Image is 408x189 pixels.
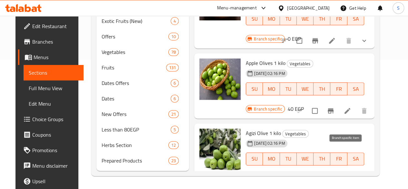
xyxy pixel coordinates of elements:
span: TU [283,14,294,24]
span: SU [249,84,260,94]
div: Exotic Fruits (New) [102,17,171,25]
span: Branch specific [251,106,284,112]
button: WE [297,152,313,165]
span: Promotions [32,146,78,154]
span: Dates [102,95,171,102]
span: 131 [166,65,178,71]
span: Menus [34,53,78,61]
a: Edit Restaurant [18,18,84,34]
span: FR [333,154,344,163]
span: Select to update [308,104,322,118]
span: SA [350,14,362,24]
button: TH [313,82,330,95]
span: WE [299,154,311,163]
button: FR [330,82,347,95]
button: SA [347,82,364,95]
span: 4 [171,18,178,24]
button: TH [313,152,330,165]
button: FR [330,152,347,165]
span: TH [316,84,328,94]
div: Less than 80EGP [102,126,171,133]
span: 21 [169,111,178,117]
span: Vegetables [283,130,308,138]
button: delete [341,33,356,48]
span: 10 [169,34,178,40]
span: Apple Olives 1 kilo [246,58,285,68]
a: Menu disclaimer [18,158,84,173]
span: TU [283,154,294,163]
span: SU [249,14,260,24]
button: TH [313,12,330,25]
span: 12 [169,142,178,148]
span: Full Menu View [29,84,78,92]
span: Upsell [32,177,78,185]
button: delete [356,103,372,119]
button: TU [280,82,297,95]
span: TH [316,154,328,163]
span: MO [265,154,277,163]
span: Choice Groups [32,115,78,123]
div: New Offers21 [96,106,189,122]
button: WE [297,12,313,25]
a: Sections [24,65,84,80]
div: items [171,17,179,25]
span: New Offers [102,110,168,118]
div: Less than 80EGP5 [96,122,189,137]
img: Agizi Olive 1 kilo [199,129,241,170]
button: show more [356,33,372,48]
a: Branches [18,34,84,49]
div: Fruits131 [96,60,189,75]
span: Vegetables [102,48,168,56]
a: Menus [18,49,84,65]
span: 6 [171,80,178,86]
span: Fruits [102,64,166,71]
div: Dates Offers6 [96,75,189,91]
button: WE [297,82,313,95]
span: Herbs Section [102,141,168,149]
span: 6 [171,96,178,102]
span: MO [265,14,277,24]
span: WE [299,84,311,94]
button: MO [263,12,280,25]
div: Offers [102,33,168,40]
span: Branch specific [251,36,284,42]
div: Menu-management [217,4,257,12]
span: Menu disclaimer [32,162,78,170]
div: items [171,95,179,102]
div: Vegetables78 [96,44,189,60]
span: S [397,5,400,12]
svg: Show Choices [360,37,368,45]
button: FR [330,12,347,25]
span: Prepared Products [102,157,168,164]
div: items [166,64,179,71]
div: items [168,33,179,40]
button: MO [263,82,280,95]
button: Branch-specific-item [323,103,338,119]
span: FR [333,84,344,94]
div: Dates6 [96,91,189,106]
a: Edit menu item [343,107,351,115]
button: SA [347,152,364,165]
button: Branch-specific-item [307,33,323,48]
div: Prepared Products23 [96,153,189,168]
span: [DATE] 02:16 PM [252,140,287,146]
button: TU [280,152,297,165]
div: items [171,126,179,133]
div: Exotic Fruits (New)4 [96,13,189,29]
div: items [168,141,179,149]
button: SA [347,12,364,25]
a: Coupons [18,127,84,142]
button: MO [263,152,280,165]
span: Dates Offers [102,79,171,87]
div: items [168,48,179,56]
span: SU [249,154,260,163]
button: TU [280,12,297,25]
span: Vegetables [287,60,313,68]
